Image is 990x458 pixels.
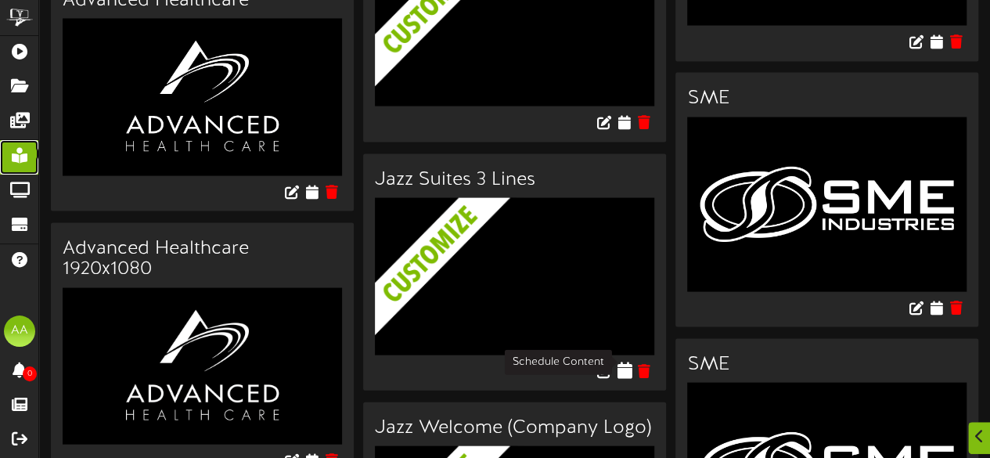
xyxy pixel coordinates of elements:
h3: Advanced Healthcare 1920x1080 [63,239,342,280]
h3: Jazz Suites 3 Lines [375,170,654,190]
img: customize_overlay-33eb2c126fd3cb1579feece5bc878b72.png [375,198,678,399]
h3: SME [687,355,967,375]
h3: SME [687,88,967,109]
img: b690dabd-b6bc-498b-ae35-ec493208405d.png [63,288,342,445]
img: 49307b33-a4a6-40ff-b502-aa5b4991927c.png [63,19,342,176]
div: AA [4,316,35,347]
h3: Jazz Welcome (Company Logo) [375,418,654,438]
span: 0 [23,366,37,381]
img: cb6c8ce7-7247-4c29-852a-03e30aa5b741.png [687,117,967,292]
